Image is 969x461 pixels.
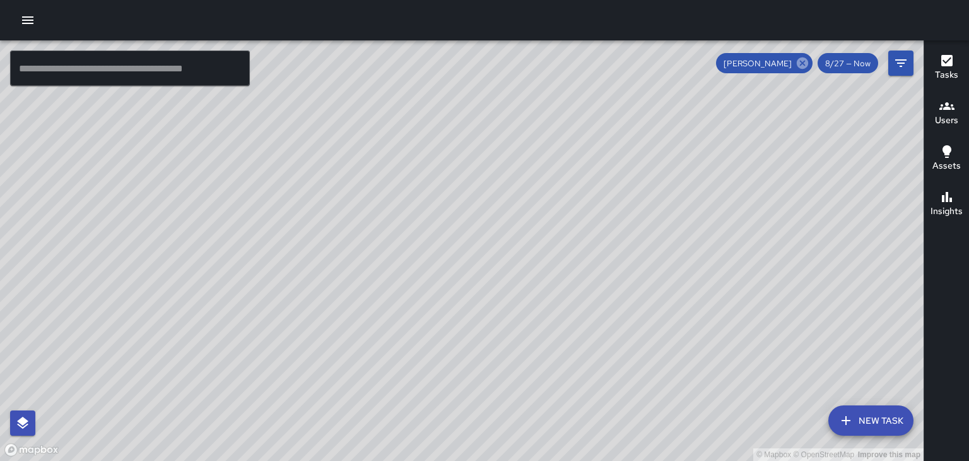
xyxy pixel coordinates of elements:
h6: Assets [932,159,961,173]
span: [PERSON_NAME] [716,58,799,69]
h6: Insights [931,205,963,219]
button: Filters [888,51,913,76]
h6: Tasks [935,68,958,82]
button: New Task [828,405,913,436]
button: Users [924,91,969,136]
span: 8/27 — Now [818,58,878,69]
h6: Users [935,114,958,128]
button: Assets [924,136,969,182]
div: [PERSON_NAME] [716,53,813,73]
button: Insights [924,182,969,227]
button: Tasks [924,45,969,91]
